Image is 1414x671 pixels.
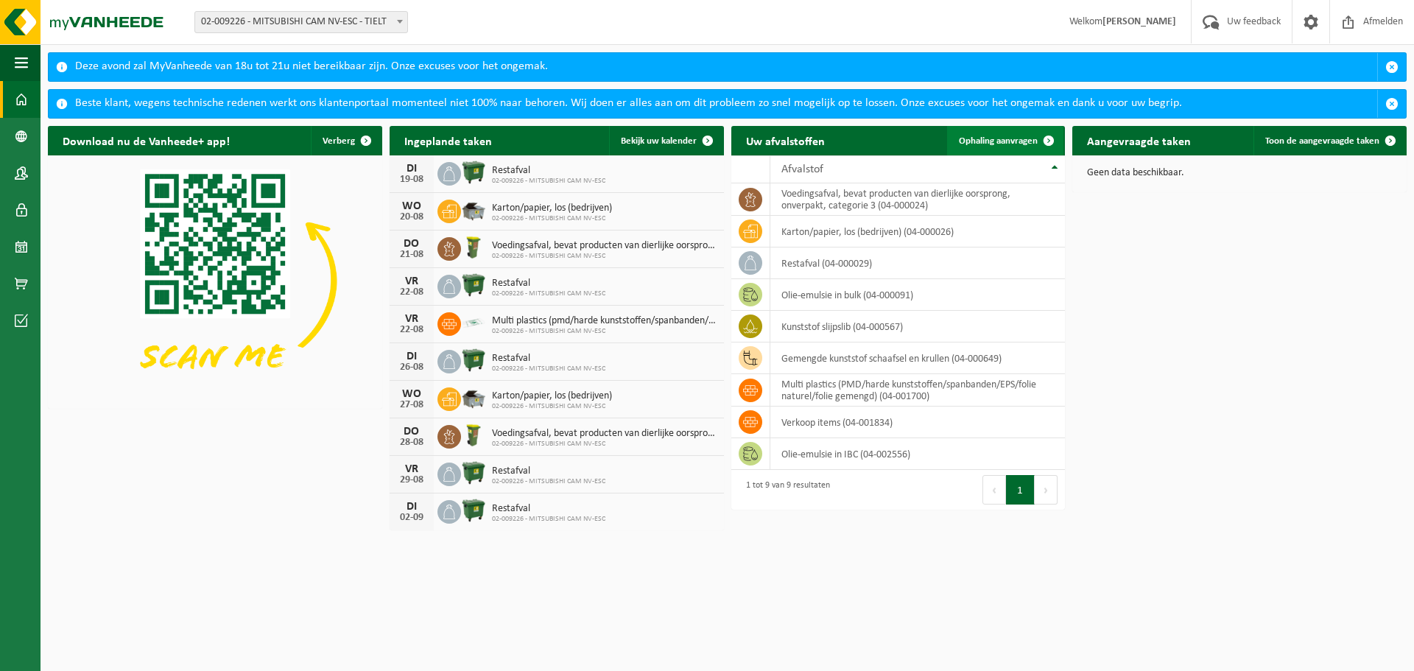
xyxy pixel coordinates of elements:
div: DO [397,426,426,438]
span: 02-009226 - MITSUBISHI CAM NV-ESC [492,365,605,373]
span: 02-009226 - MITSUBISHI CAM NV-ESC [492,477,605,486]
div: DI [397,351,426,362]
img: WB-5000-GAL-GY-01 [461,197,486,222]
h2: Aangevraagde taken [1072,126,1206,155]
div: Deze avond zal MyVanheede van 18u tot 21u niet bereikbaar zijn. Onze excuses voor het ongemak. [75,53,1377,81]
span: Karton/papier, los (bedrijven) [492,390,612,402]
img: LP-SK-00500-LPE-16 [461,310,486,335]
span: Ophaling aanvragen [959,136,1038,146]
td: gemengde kunststof schaafsel en krullen (04-000649) [770,342,1066,374]
p: Geen data beschikbaar. [1087,168,1392,178]
span: Bekijk uw kalender [621,136,697,146]
div: DO [397,238,426,250]
div: 28-08 [397,438,426,448]
span: Voedingsafval, bevat producten van dierlijke oorsprong, onverpakt, categorie 3 [492,240,717,252]
td: restafval (04-000029) [770,247,1066,279]
img: WB-0060-HPE-GN-50 [461,235,486,260]
a: Ophaling aanvragen [947,126,1063,155]
button: Next [1035,475,1058,505]
img: WB-1100-HPE-GN-01 [461,273,486,298]
span: Voedingsafval, bevat producten van dierlijke oorsprong, onverpakt, categorie 3 [492,428,717,440]
div: WO [397,388,426,400]
span: 02-009226 - MITSUBISHI CAM NV-ESC [492,289,605,298]
img: WB-5000-GAL-GY-01 [461,385,486,410]
td: olie-emulsie in bulk (04-000091) [770,279,1066,311]
span: 02-009226 - MITSUBISHI CAM NV-ESC [492,515,605,524]
div: 22-08 [397,287,426,298]
td: verkoop items (04-001834) [770,407,1066,438]
div: 1 tot 9 van 9 resultaten [739,474,830,506]
span: 02-009226 - MITSUBISHI CAM NV-ESC - TIELT [194,11,408,33]
span: 02-009226 - MITSUBISHI CAM NV-ESC [492,214,612,223]
div: WO [397,200,426,212]
span: 02-009226 - MITSUBISHI CAM NV-ESC [492,402,612,411]
h2: Uw afvalstoffen [731,126,840,155]
button: 1 [1006,475,1035,505]
span: Karton/papier, los (bedrijven) [492,203,612,214]
div: VR [397,275,426,287]
div: VR [397,463,426,475]
button: Verberg [311,126,381,155]
div: 29-08 [397,475,426,485]
span: 02-009226 - MITSUBISHI CAM NV-ESC [492,327,717,336]
div: 26-08 [397,362,426,373]
td: multi plastics (PMD/harde kunststoffen/spanbanden/EPS/folie naturel/folie gemengd) (04-001700) [770,374,1066,407]
div: 19-08 [397,175,426,185]
td: karton/papier, los (bedrijven) (04-000026) [770,216,1066,247]
strong: [PERSON_NAME] [1102,16,1176,27]
img: WB-1100-HPE-GN-01 [461,460,486,485]
span: Restafval [492,165,605,177]
div: 21-08 [397,250,426,260]
span: Restafval [492,503,605,515]
div: Beste klant, wegens technische redenen werkt ons klantenportaal momenteel niet 100% naar behoren.... [75,90,1377,118]
td: olie-emulsie in IBC (04-002556) [770,438,1066,470]
span: 02-009226 - MITSUBISHI CAM NV-ESC - TIELT [195,12,407,32]
img: WB-0060-HPE-GN-50 [461,423,486,448]
span: Restafval [492,278,605,289]
h2: Ingeplande taken [390,126,507,155]
span: 02-009226 - MITSUBISHI CAM NV-ESC [492,440,717,449]
td: voedingsafval, bevat producten van dierlijke oorsprong, onverpakt, categorie 3 (04-000024) [770,183,1066,216]
img: Download de VHEPlus App [48,155,382,406]
span: 02-009226 - MITSUBISHI CAM NV-ESC [492,177,605,186]
div: 27-08 [397,400,426,410]
img: WB-1100-HPE-GN-01 [461,498,486,523]
div: 02-09 [397,513,426,523]
span: Restafval [492,466,605,477]
a: Toon de aangevraagde taken [1253,126,1405,155]
span: Restafval [492,353,605,365]
h2: Download nu de Vanheede+ app! [48,126,245,155]
span: 02-009226 - MITSUBISHI CAM NV-ESC [492,252,717,261]
span: Multi plastics (pmd/harde kunststoffen/spanbanden/eps/folie naturel/folie gemeng... [492,315,717,327]
img: WB-1100-HPE-GN-01 [461,348,486,373]
span: Toon de aangevraagde taken [1265,136,1379,146]
span: Verberg [323,136,355,146]
img: WB-1100-HPE-GN-01 [461,160,486,185]
a: Bekijk uw kalender [609,126,722,155]
span: Afvalstof [781,164,823,175]
td: kunststof slijpslib (04-000567) [770,311,1066,342]
button: Previous [982,475,1006,505]
div: DI [397,163,426,175]
div: DI [397,501,426,513]
div: 20-08 [397,212,426,222]
div: 22-08 [397,325,426,335]
div: VR [397,313,426,325]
